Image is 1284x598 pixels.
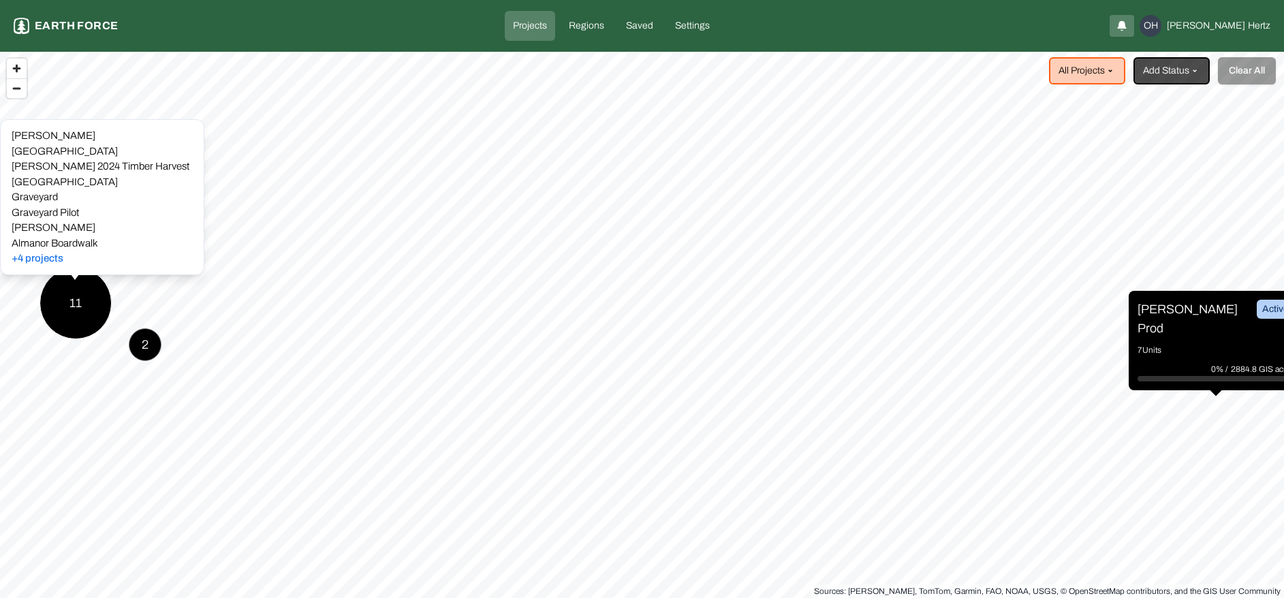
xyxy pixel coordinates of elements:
p: Regions [569,19,604,33]
p: Earth force [35,18,118,34]
button: Clear All [1218,57,1276,84]
button: OH[PERSON_NAME]Hertz [1140,15,1270,37]
div: Graveyard [12,189,193,205]
div: Sources: [PERSON_NAME], TomTom, Garmin, FAO, NOAA, USGS, © OpenStreetMap contributors, and the GI... [814,584,1281,598]
button: 2 [129,328,161,361]
p: [PERSON_NAME] Prod [1138,300,1240,338]
div: [GEOGRAPHIC_DATA] [12,174,193,190]
div: [PERSON_NAME] [12,220,193,236]
a: Settings [667,11,718,41]
div: +4 projects [12,251,193,266]
a: Regions [561,11,612,41]
p: Saved [626,19,653,33]
button: All Projects [1049,57,1125,84]
p: Projects [513,19,547,33]
p: 0% / [1211,362,1231,376]
button: Add Status [1133,57,1210,84]
a: Projects [505,11,555,41]
p: Settings [675,19,710,33]
div: [PERSON_NAME] 2024 Timber Harvest [12,159,193,174]
span: [PERSON_NAME] [1167,19,1245,33]
img: earthforce-logo-white-uG4MPadI.svg [14,18,29,34]
span: Hertz [1248,19,1270,33]
button: Zoom in [7,59,27,78]
button: 11 [40,267,112,339]
div: Almanor Boardwalk [12,236,193,251]
div: [PERSON_NAME][GEOGRAPHIC_DATA] [12,128,193,159]
div: OH [1140,15,1161,37]
a: Saved [618,11,661,41]
div: Graveyard Pilot [12,205,193,221]
button: Zoom out [7,78,27,98]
